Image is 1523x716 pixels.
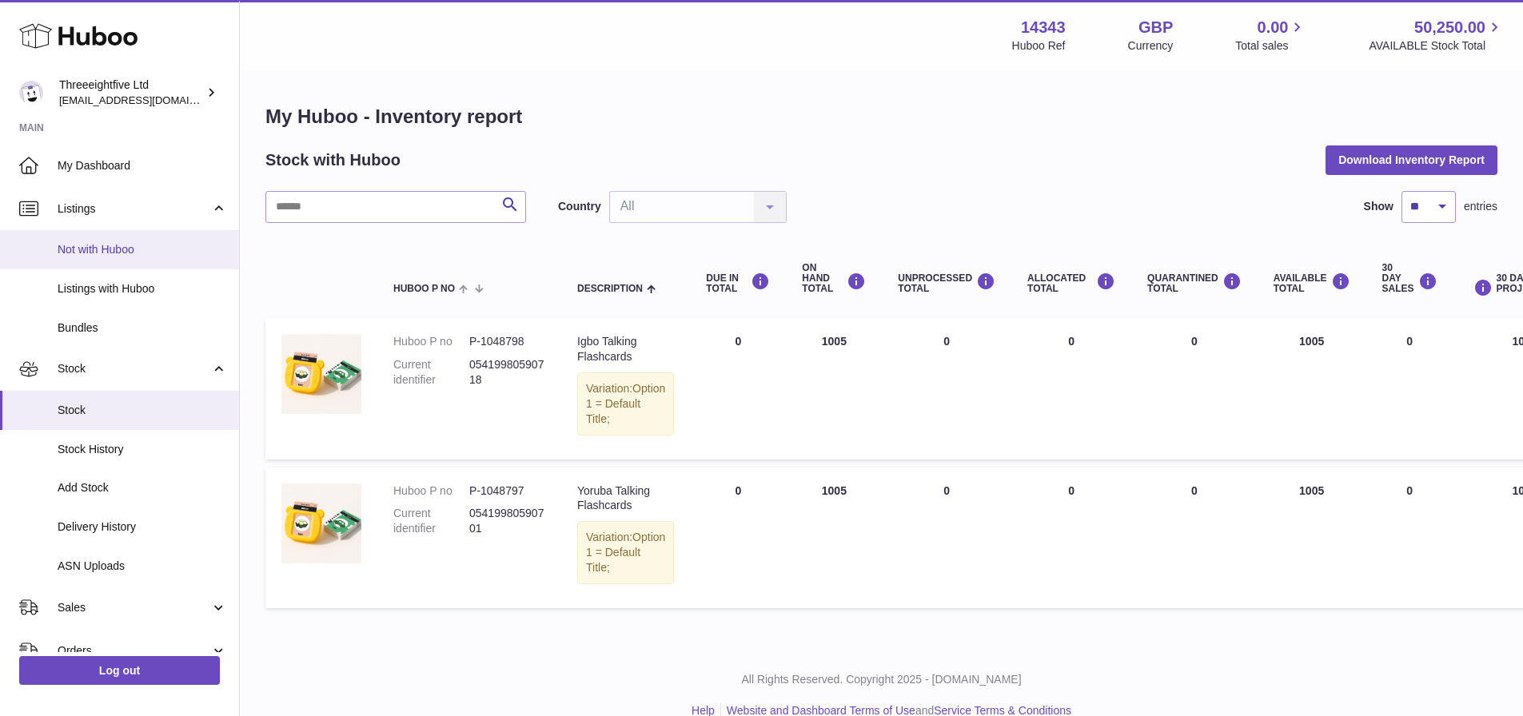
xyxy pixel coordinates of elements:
[393,284,455,294] span: Huboo P no
[1128,38,1174,54] div: Currency
[706,272,770,294] div: DUE IN TOTAL
[1258,467,1366,608] td: 1005
[58,442,227,457] span: Stock History
[265,149,401,171] h2: Stock with Huboo
[1138,17,1173,38] strong: GBP
[786,318,882,459] td: 1005
[58,158,227,173] span: My Dashboard
[469,483,545,499] dd: P-1048797
[469,506,545,536] dd: 05419980590701
[577,483,674,514] div: Yoruba Talking Flashcards
[802,263,866,295] div: ON HAND Total
[1366,318,1453,459] td: 0
[1021,17,1066,38] strong: 14343
[1191,484,1198,497] span: 0
[1464,199,1497,214] span: entries
[586,382,665,425] span: Option 1 = Default Title;
[58,281,227,296] span: Listings with Huboo
[1147,272,1242,294] div: QUARANTINED Total
[469,334,545,349] dd: P-1048798
[577,521,674,584] div: Variation:
[58,201,210,217] span: Listings
[253,672,1510,687] p: All Rights Reserved. Copyright 2025 - [DOMAIN_NAME]
[393,334,469,349] dt: Huboo P no
[281,334,361,414] img: product image
[59,93,235,106] span: [EMAIL_ADDRESS][DOMAIN_NAME]
[58,403,227,418] span: Stock
[558,199,601,214] label: Country
[1258,318,1366,459] td: 1005
[469,357,545,388] dd: 05419980590718
[58,643,210,658] span: Orders
[265,104,1497,129] h1: My Huboo - Inventory report
[1382,263,1437,295] div: 30 DAY SALES
[1012,38,1066,54] div: Huboo Ref
[577,372,674,436] div: Variation:
[1274,272,1350,294] div: AVAILABLE Total
[898,272,995,294] div: UNPROCESSED Total
[393,357,469,388] dt: Current identifier
[1258,17,1289,38] span: 0.00
[882,318,1011,459] td: 0
[58,242,227,257] span: Not with Huboo
[586,531,665,574] span: Option 1 = Default Title;
[1011,467,1131,608] td: 0
[690,318,786,459] td: 0
[1414,17,1485,38] span: 50,250.00
[281,483,361,563] img: product image
[58,480,227,495] span: Add Stock
[1191,335,1198,348] span: 0
[1235,17,1306,54] a: 0.00 Total sales
[19,656,220,685] a: Log out
[19,81,43,105] img: internalAdmin-14343@internal.huboo.com
[1364,199,1393,214] label: Show
[577,284,643,294] span: Description
[58,519,227,535] span: Delivery History
[59,78,203,108] div: Threeeightfive Ltd
[393,483,469,499] dt: Huboo P no
[58,600,210,615] span: Sales
[577,334,674,364] div: Igbo Talking Flashcards
[58,361,210,376] span: Stock
[1369,38,1504,54] span: AVAILABLE Stock Total
[1366,467,1453,608] td: 0
[1011,318,1131,459] td: 0
[393,506,469,536] dt: Current identifier
[690,467,786,608] td: 0
[58,320,227,336] span: Bundles
[1027,272,1115,294] div: ALLOCATED Total
[1235,38,1306,54] span: Total sales
[882,467,1011,608] td: 0
[1369,17,1504,54] a: 50,250.00 AVAILABLE Stock Total
[1326,145,1497,174] button: Download Inventory Report
[786,467,882,608] td: 1005
[58,559,227,574] span: ASN Uploads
